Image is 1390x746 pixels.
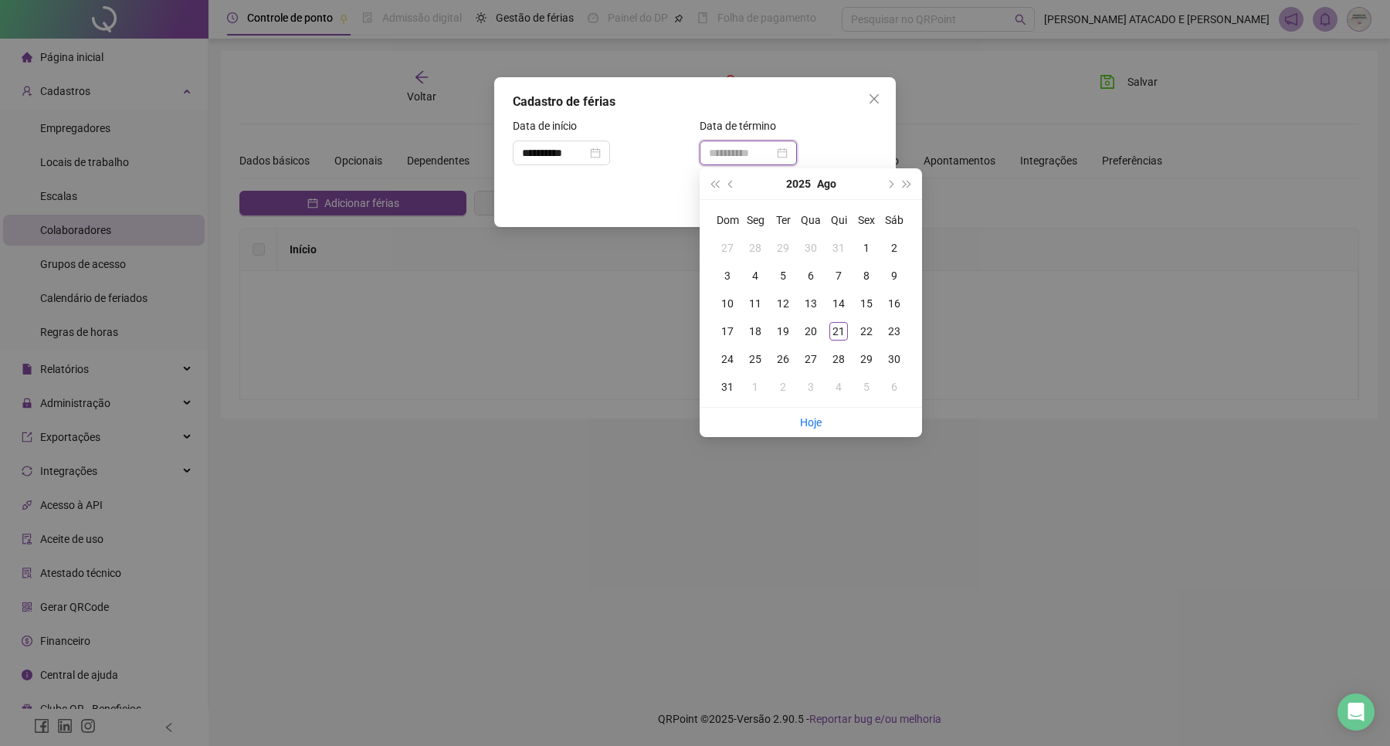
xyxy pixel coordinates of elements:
div: 5 [774,266,792,285]
div: 29 [774,239,792,257]
td: 2025-08-27 [797,345,825,373]
th: Qui [825,206,853,234]
div: 22 [857,322,876,341]
label: Data de início [513,117,587,134]
div: 30 [885,350,903,368]
td: 2025-07-28 [741,234,769,262]
td: 2025-08-31 [714,373,741,401]
td: 2025-08-18 [741,317,769,345]
td: 2025-08-03 [714,262,741,290]
div: 23 [885,322,903,341]
div: 19 [774,322,792,341]
td: 2025-08-19 [769,317,797,345]
td: 2025-08-26 [769,345,797,373]
td: 2025-09-03 [797,373,825,401]
div: 31 [718,378,737,396]
button: month panel [817,168,836,199]
div: 18 [746,322,764,341]
a: Hoje [800,416,822,429]
td: 2025-08-05 [769,262,797,290]
div: 6 [885,378,903,396]
div: 9 [885,266,903,285]
button: super-prev-year [706,168,723,199]
td: 2025-08-29 [853,345,880,373]
div: 7 [829,266,848,285]
td: 2025-08-07 [825,262,853,290]
td: 2025-09-06 [880,373,908,401]
label: Data de término [700,117,786,134]
td: 2025-08-06 [797,262,825,290]
div: 14 [829,294,848,313]
td: 2025-08-16 [880,290,908,317]
div: 1 [746,378,764,396]
th: Dom [714,206,741,234]
td: 2025-08-30 [880,345,908,373]
div: 27 [802,350,820,368]
div: 2 [774,378,792,396]
div: 12 [774,294,792,313]
div: Cadastro de férias [513,93,877,111]
div: 28 [746,239,764,257]
td: 2025-08-14 [825,290,853,317]
div: 30 [802,239,820,257]
td: 2025-07-31 [825,234,853,262]
td: 2025-07-30 [797,234,825,262]
div: 4 [746,266,764,285]
div: 3 [718,266,737,285]
button: year panel [786,168,811,199]
div: 25 [746,350,764,368]
td: 2025-08-09 [880,262,908,290]
td: 2025-08-28 [825,345,853,373]
div: 10 [718,294,737,313]
td: 2025-08-02 [880,234,908,262]
div: 1 [857,239,876,257]
td: 2025-08-21 [825,317,853,345]
div: 20 [802,322,820,341]
td: 2025-08-20 [797,317,825,345]
div: 26 [774,350,792,368]
th: Seg [741,206,769,234]
div: 16 [885,294,903,313]
td: 2025-08-23 [880,317,908,345]
div: 27 [718,239,737,257]
th: Sex [853,206,880,234]
td: 2025-09-01 [741,373,769,401]
td: 2025-09-05 [853,373,880,401]
td: 2025-08-13 [797,290,825,317]
td: 2025-09-04 [825,373,853,401]
td: 2025-08-08 [853,262,880,290]
td: 2025-08-15 [853,290,880,317]
div: 28 [829,350,848,368]
div: 17 [718,322,737,341]
div: 31 [829,239,848,257]
td: 2025-08-01 [853,234,880,262]
td: 2025-07-29 [769,234,797,262]
div: 11 [746,294,764,313]
th: Qua [797,206,825,234]
div: 15 [857,294,876,313]
td: 2025-08-12 [769,290,797,317]
td: 2025-07-27 [714,234,741,262]
div: 4 [829,378,848,396]
td: 2025-08-22 [853,317,880,345]
td: 2025-08-04 [741,262,769,290]
div: 24 [718,350,737,368]
button: prev-year [723,168,740,199]
div: 5 [857,378,876,396]
td: 2025-08-24 [714,345,741,373]
button: next-year [881,168,898,199]
div: 8 [857,266,876,285]
td: 2025-08-17 [714,317,741,345]
td: 2025-08-25 [741,345,769,373]
div: 2 [885,239,903,257]
td: 2025-08-10 [714,290,741,317]
div: 29 [857,350,876,368]
button: super-next-year [899,168,916,199]
td: 2025-08-11 [741,290,769,317]
div: 21 [829,322,848,341]
th: Sáb [880,206,908,234]
button: Close [862,86,887,111]
div: Open Intercom Messenger [1337,693,1375,731]
th: Ter [769,206,797,234]
span: close [868,93,880,105]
